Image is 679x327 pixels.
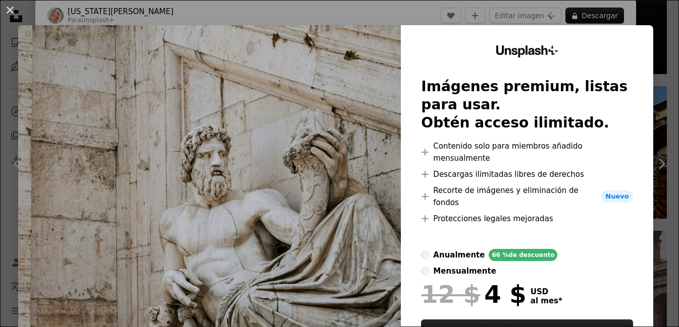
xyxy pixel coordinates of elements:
input: mensualmente [421,267,429,275]
span: USD [531,287,562,296]
div: 66 % de descuento [489,249,557,261]
span: Nuevo [601,190,633,203]
span: al mes * [531,296,562,305]
div: 4 $ [421,281,526,307]
li: Recorte de imágenes y eliminación de fondos [421,184,633,209]
h2: Imágenes premium, listas para usar. Obtén acceso ilimitado. [421,78,633,132]
span: 12 $ [421,281,480,307]
div: anualmente [433,249,485,261]
li: Descargas ilimitadas libres de derechos [421,168,633,180]
li: Contenido solo para miembros añadido mensualmente [421,140,633,164]
div: mensualmente [433,265,496,277]
li: Protecciones legales mejoradas [421,213,633,225]
input: anualmente66 %de descuento [421,251,429,259]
